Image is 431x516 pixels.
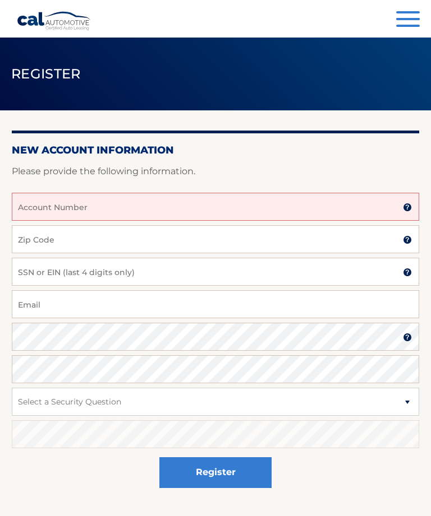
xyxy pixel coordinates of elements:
a: Cal Automotive [17,11,91,31]
img: tooltip.svg [403,203,412,212]
input: Account Number [12,193,419,221]
img: tooltip.svg [403,235,412,244]
p: Please provide the following information. [12,164,419,179]
input: Zip Code [12,225,419,253]
input: Email [12,290,419,318]
input: SSN or EIN (last 4 digits only) [12,258,419,286]
img: tooltip.svg [403,268,412,277]
button: Register [159,457,272,488]
span: Register [11,66,81,82]
h2: New Account Information [12,144,419,156]
button: Menu [396,11,420,30]
img: tooltip.svg [403,333,412,342]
